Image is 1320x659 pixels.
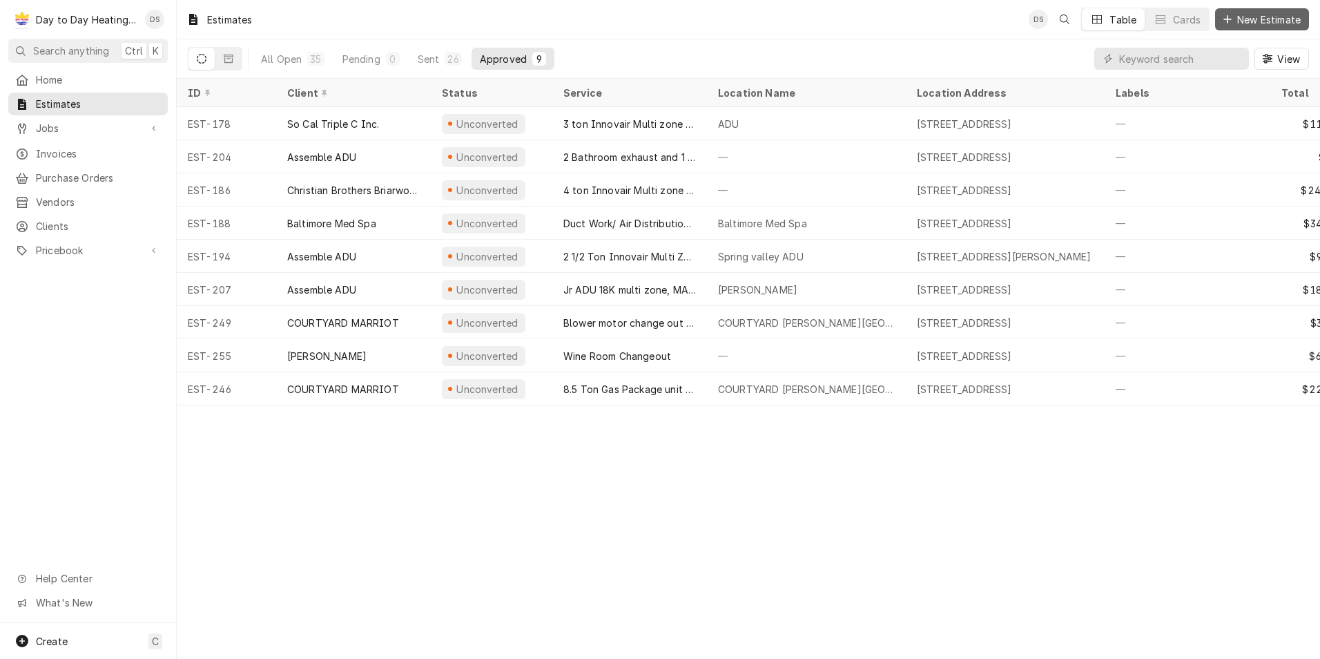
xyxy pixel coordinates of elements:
div: [STREET_ADDRESS] [917,150,1012,164]
div: Day to Day Heating and Cooling [36,12,137,27]
span: New Estimate [1234,12,1303,27]
div: [STREET_ADDRESS] [917,117,1012,131]
div: — [1105,140,1270,173]
span: Search anything [33,44,109,58]
div: Status [442,86,538,100]
div: EST-255 [177,339,276,372]
div: Baltimore Med Spa [287,216,376,231]
span: C [152,634,159,649]
div: Labels [1116,86,1259,100]
div: Unconverted [455,283,520,297]
div: Wine Room Changeout [563,349,671,363]
div: Unconverted [455,349,520,363]
div: EST-194 [177,240,276,273]
span: Help Center [36,571,159,586]
div: [STREET_ADDRESS] [917,183,1012,198]
span: Purchase Orders [36,171,161,185]
div: David Silvestre's Avatar [145,10,164,29]
div: Unconverted [455,117,520,131]
div: [STREET_ADDRESS] [917,382,1012,397]
div: David Silvestre's Avatar [1029,10,1048,29]
div: — [1105,372,1270,405]
div: D [12,10,32,29]
div: Unconverted [455,316,520,330]
div: COURTYARD MARRIOT [287,382,399,397]
div: — [1105,107,1270,140]
div: [PERSON_NAME] [718,283,797,297]
div: Pending [342,52,380,66]
div: — [1105,339,1270,372]
div: — [707,173,906,207]
div: EST-246 [177,372,276,405]
div: [STREET_ADDRESS] [917,316,1012,330]
div: All Open [261,52,302,66]
span: What's New [36,595,159,610]
span: Clients [36,219,161,233]
div: Table [1109,12,1136,27]
div: [STREET_ADDRESS] [917,349,1012,363]
div: Unconverted [455,382,520,397]
div: 8.5 Ton Gas Package unit change out [563,382,696,397]
div: EST-207 [177,273,276,306]
div: 0 [389,52,397,66]
div: COURTYARD [PERSON_NAME][GEOGRAPHIC_DATA] [718,382,895,397]
span: Ctrl [125,44,143,58]
div: [STREET_ADDRESS] [917,216,1012,231]
div: Christian Brothers Briarwood [287,183,420,198]
div: Baltimore Med Spa [718,216,807,231]
div: Spring valley ADU [718,249,804,264]
div: DS [1029,10,1048,29]
div: Assemble ADU [287,283,356,297]
div: Day to Day Heating and Cooling's Avatar [12,10,32,29]
div: EST-188 [177,207,276,240]
div: ID [188,86,262,100]
a: Go to Help Center [8,567,168,590]
div: EST-178 [177,107,276,140]
div: [STREET_ADDRESS][PERSON_NAME] [917,249,1091,264]
div: [PERSON_NAME] [287,349,367,363]
div: 2 Bathroom exhaust and 1 supply Can/register [563,150,696,164]
span: Jobs [36,121,140,135]
div: Location Address [917,86,1091,100]
div: 3 ton Innovair Multi zone system [563,117,696,131]
div: Service [563,86,693,100]
div: COURTYARD MARRIOT [287,316,399,330]
span: K [153,44,159,58]
div: Assemble ADU [287,249,356,264]
div: [STREET_ADDRESS] [917,283,1012,297]
a: Vendors [8,191,168,213]
div: Duct Work/ Air Distribution System [563,216,696,231]
span: Vendors [36,195,161,209]
div: Blower motor change out for ICP unit [563,316,696,330]
div: Unconverted [455,249,520,264]
div: — [1105,207,1270,240]
div: Jr ADU 18K multi zone, MAIN ADU 24K multi zone [563,283,696,297]
div: — [707,339,906,372]
span: View [1274,52,1303,66]
a: Go to Jobs [8,117,168,140]
div: EST-249 [177,306,276,339]
span: Home [36,73,161,87]
div: Approved [480,52,527,66]
a: Go to What's New [8,591,168,614]
a: Go to Pricebook [8,239,168,262]
span: Pricebook [36,243,140,258]
div: Client [287,86,417,100]
div: Location Name [718,86,892,100]
button: Search anythingCtrlK [8,39,168,63]
a: Home [8,68,168,91]
div: 35 [310,52,321,66]
div: 2 1/2 Ton Innovair Multi Zone, Exhaust duct work [563,249,696,264]
div: COURTYARD [PERSON_NAME][GEOGRAPHIC_DATA] [718,316,895,330]
input: Keyword search [1119,48,1242,70]
a: Invoices [8,142,168,165]
div: Cards [1173,12,1201,27]
div: EST-186 [177,173,276,207]
div: — [1105,240,1270,273]
div: DS [145,10,164,29]
div: 26 [447,52,458,66]
div: — [707,140,906,173]
div: 4 ton Innovair Multi zone system [563,183,696,198]
a: Purchase Orders [8,166,168,189]
span: Invoices [36,146,161,161]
